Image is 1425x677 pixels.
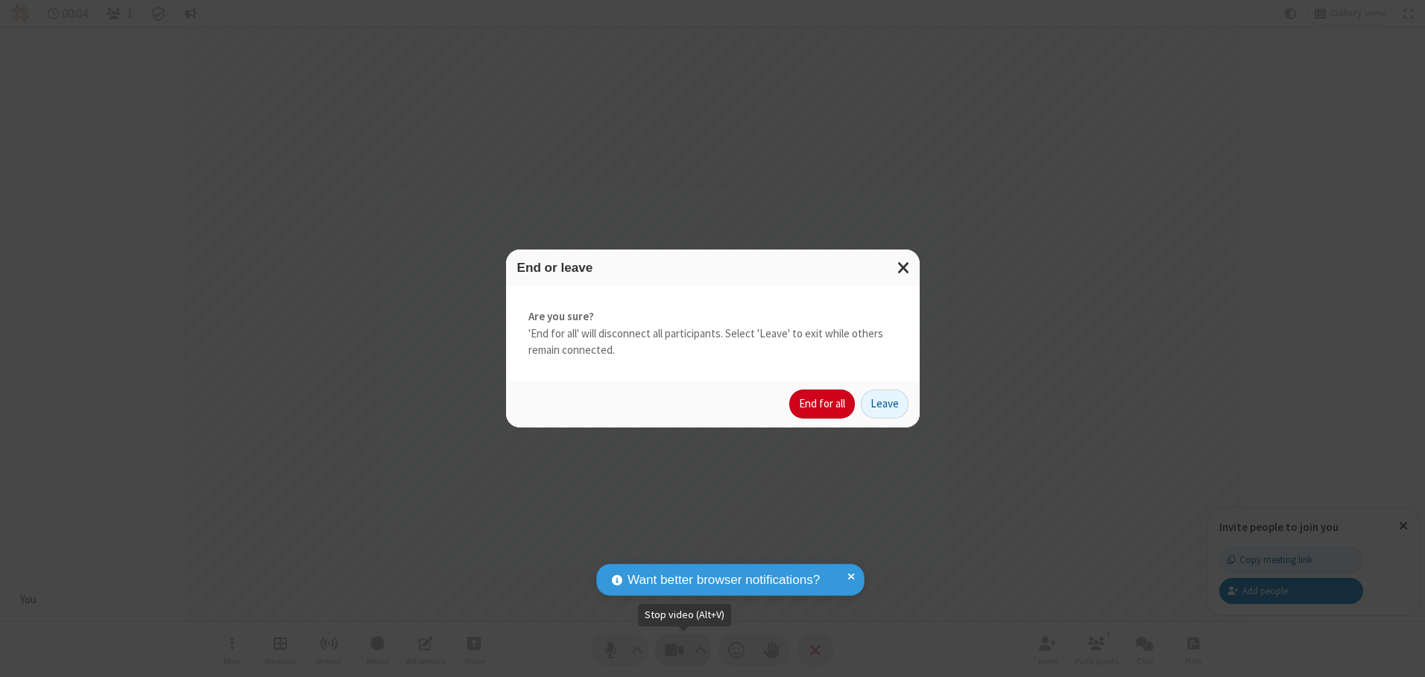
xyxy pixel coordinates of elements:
h3: End or leave [517,261,909,275]
div: 'End for all' will disconnect all participants. Select 'Leave' to exit while others remain connec... [506,286,920,381]
span: Want better browser notifications? [628,570,820,590]
strong: Are you sure? [528,308,897,325]
button: Leave [861,390,909,419]
button: End for all [789,390,855,419]
button: Close modal [888,249,920,286]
